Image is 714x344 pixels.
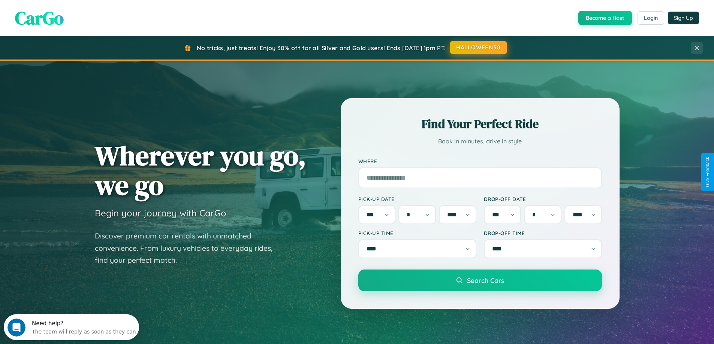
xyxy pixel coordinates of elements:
[358,158,602,164] label: Where
[7,319,25,337] iframe: Intercom live chat
[638,11,664,25] button: Login
[95,230,282,267] p: Discover premium car rentals with unmatched convenience. From luxury vehicles to everyday rides, ...
[484,230,602,236] label: Drop-off Time
[358,230,476,236] label: Pick-up Time
[358,136,602,147] p: Book in minutes, drive in style
[4,314,139,340] iframe: Intercom live chat discovery launcher
[3,3,139,24] div: Open Intercom Messenger
[484,196,602,202] label: Drop-off Date
[668,12,699,24] button: Sign Up
[705,157,710,187] div: Give Feedback
[28,6,132,12] div: Need help?
[358,116,602,132] h2: Find Your Perfect Ride
[95,141,306,200] h1: Wherever you go, we go
[15,6,64,30] span: CarGo
[467,276,504,284] span: Search Cars
[578,11,632,25] button: Become a Host
[358,196,476,202] label: Pick-up Date
[28,12,132,20] div: The team will reply as soon as they can
[450,41,507,54] button: HALLOWEEN30
[95,207,226,219] h3: Begin your journey with CarGo
[197,44,446,52] span: No tricks, just treats! Enjoy 30% off for all Silver and Gold users! Ends [DATE] 1pm PT.
[358,270,602,291] button: Search Cars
